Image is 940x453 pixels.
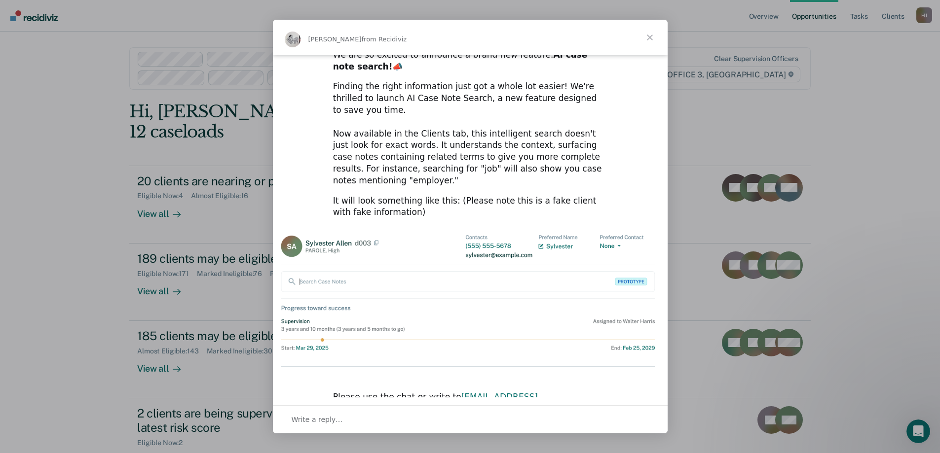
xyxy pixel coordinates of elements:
span: Write a reply… [292,413,343,426]
div: It will look something like this: (Please note this is a fake client with fake information) [333,195,607,219]
b: AI case note search! [333,50,587,71]
span: from Recidiviz [362,35,407,43]
span: Close [632,20,668,55]
img: Profile image for Kim [285,32,301,47]
span: [PERSON_NAME] [308,35,362,43]
div: Finding the right information just got a whole lot easier! We're thrilled to launch AI Case Note ... [333,81,607,186]
div: Open conversation and reply [273,405,668,433]
div: Please use the chat or write to with any questions! [333,391,607,415]
div: We are so excited to announce a brand new feature: 📣 [333,49,607,73]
